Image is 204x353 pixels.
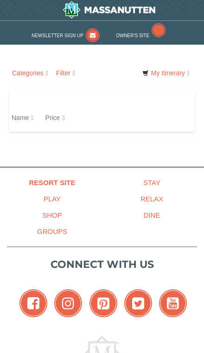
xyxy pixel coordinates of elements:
[63,1,156,19] img: Massanutten Resort Logo
[32,33,100,38] a: Newsletter Sign Up
[9,66,51,80] a: Categories
[140,66,192,80] a: My Itinerary
[7,257,197,272] p: Connect with us
[32,33,83,38] span: Newsletter Sign Up
[2,223,102,240] a: Groups
[102,174,202,191] a: Stay
[14,1,204,19] a: Massanutten Resort
[45,108,76,127] a: Price
[116,33,166,38] a: Owner's Site
[102,191,202,207] a: Relax
[12,108,45,127] a: Name
[2,174,102,191] a: Resort Site
[116,33,149,38] span: Owner's Site
[2,207,102,223] a: Shop
[102,207,202,223] a: Dine
[2,191,102,207] a: Play
[53,66,78,80] a: Filter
